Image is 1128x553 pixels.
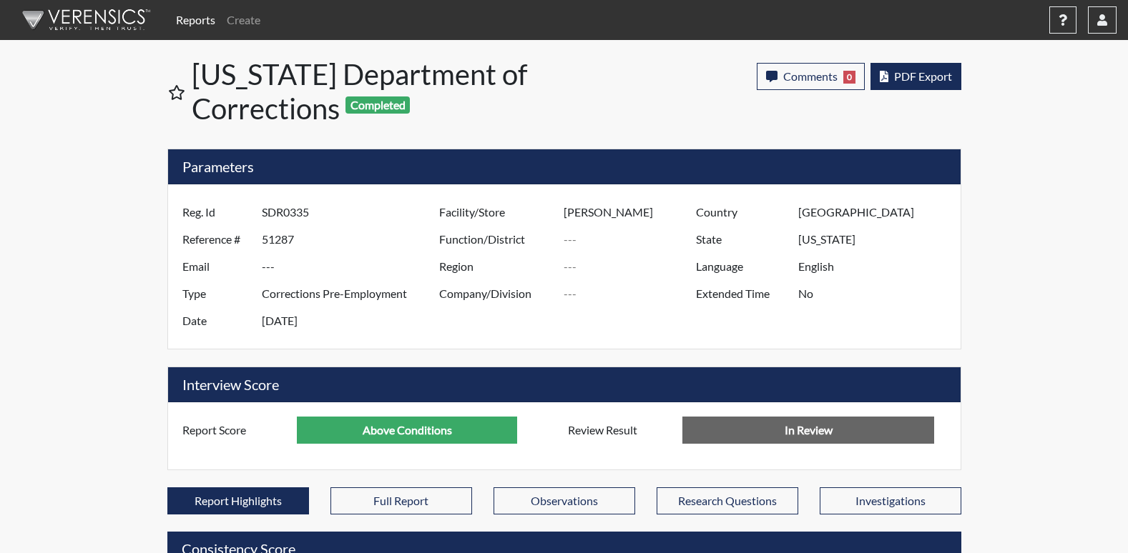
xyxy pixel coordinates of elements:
input: --- [564,253,700,280]
input: --- [564,226,700,253]
span: Completed [345,96,410,114]
label: State [685,226,798,253]
input: --- [262,199,443,226]
input: --- [564,280,700,307]
input: --- [262,253,443,280]
h1: [US_STATE] Department of Corrections [192,57,566,126]
button: Research Questions [657,487,798,514]
button: PDF Export [870,63,961,90]
button: Report Highlights [167,487,309,514]
span: 0 [843,71,855,84]
button: Observations [494,487,635,514]
input: --- [798,253,956,280]
label: Date [172,307,262,334]
a: Reports [170,6,221,34]
input: --- [262,280,443,307]
input: --- [798,226,956,253]
input: --- [798,199,956,226]
label: Review Result [557,417,683,444]
input: No Decision [682,417,934,444]
label: Facility/Store [428,199,564,226]
h5: Parameters [168,149,961,184]
label: Report Score [172,417,298,444]
label: Language [685,253,798,280]
label: Extended Time [685,280,798,307]
label: Company/Division [428,280,564,307]
label: Country [685,199,798,226]
label: Function/District [428,226,564,253]
input: --- [297,417,517,444]
a: Create [221,6,266,34]
label: Reg. Id [172,199,262,226]
input: --- [262,307,443,334]
input: --- [564,199,700,226]
label: Email [172,253,262,280]
button: Full Report [330,487,472,514]
label: Type [172,280,262,307]
button: Investigations [820,487,961,514]
input: --- [798,280,956,307]
input: --- [262,226,443,253]
span: Comments [783,69,838,83]
span: PDF Export [894,69,952,83]
label: Region [428,253,564,280]
h5: Interview Score [168,367,961,402]
label: Reference # [172,226,262,253]
button: Comments0 [757,63,865,90]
